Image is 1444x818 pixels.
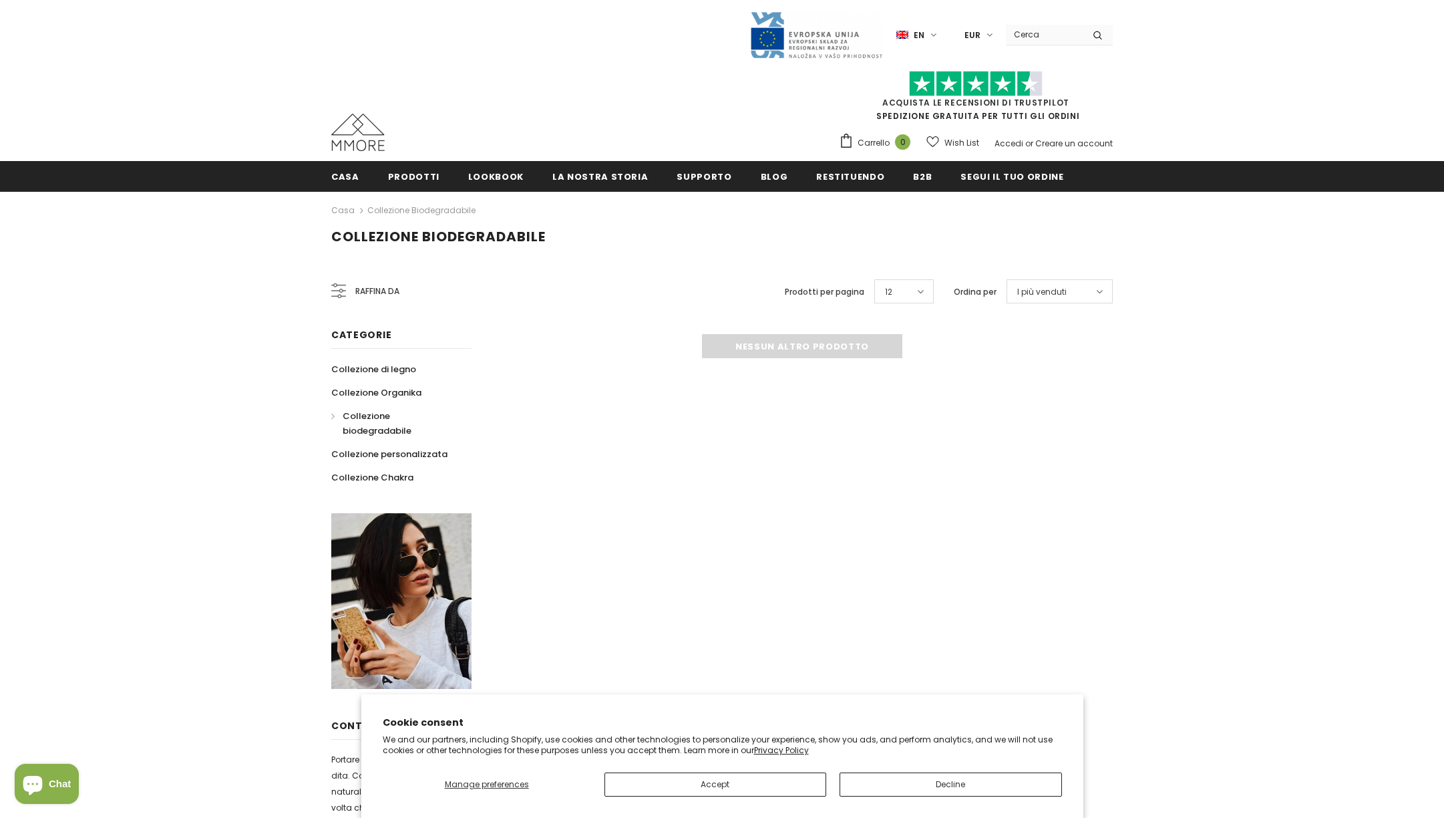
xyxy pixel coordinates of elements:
[331,442,447,466] a: Collezione personalizzata
[331,363,416,376] span: Collezione di legno
[926,131,979,154] a: Wish List
[468,161,524,191] a: Lookbook
[840,773,1061,797] button: Decline
[331,448,447,460] span: Collezione personalizzata
[839,133,917,153] a: Carrello 0
[749,29,883,40] a: Javni Razpis
[882,97,1069,108] a: Acquista le recensioni di TrustPilot
[749,11,883,59] img: Javni Razpis
[895,134,910,150] span: 0
[331,719,443,732] span: contempo uUna più
[445,779,529,790] span: Manage preferences
[331,114,385,151] img: Casi MMORE
[944,136,979,150] span: Wish List
[331,404,457,442] a: Collezione biodegradabile
[1006,25,1083,44] input: Search Site
[468,170,524,183] span: Lookbook
[1025,138,1033,149] span: or
[785,285,864,299] label: Prodotti per pagina
[11,764,83,807] inbox-online-store-chat: Shopify online store chat
[1035,138,1113,149] a: Creare un account
[331,202,355,219] a: Casa
[896,29,908,41] img: i-lang-1.png
[343,410,411,437] span: Collezione biodegradabile
[964,29,980,42] span: EUR
[909,71,1043,97] img: Fidati di Pilot Stars
[604,773,826,797] button: Accept
[885,285,892,299] span: 12
[331,161,359,191] a: Casa
[552,170,648,183] span: La nostra storia
[331,170,359,183] span: Casa
[913,170,932,183] span: B2B
[552,161,648,191] a: La nostra storia
[816,170,884,183] span: Restituendo
[677,170,731,183] span: supporto
[331,471,413,484] span: Collezione Chakra
[677,161,731,191] a: supporto
[383,734,1062,755] p: We and our partners, including Shopify, use cookies and other technologies to personalize your ex...
[761,170,788,183] span: Blog
[331,386,421,399] span: Collezione Organika
[331,227,546,246] span: Collezione biodegradabile
[954,285,997,299] label: Ordina per
[1017,285,1067,299] span: I più venduti
[388,170,439,183] span: Prodotti
[960,170,1063,183] span: Segui il tuo ordine
[331,358,416,381] a: Collezione di legno
[382,773,590,797] button: Manage preferences
[858,136,890,150] span: Carrello
[995,138,1023,149] a: Accedi
[761,161,788,191] a: Blog
[754,744,809,756] a: Privacy Policy
[388,161,439,191] a: Prodotti
[816,161,884,191] a: Restituendo
[367,204,476,216] a: Collezione biodegradabile
[913,161,932,191] a: B2B
[331,466,413,489] a: Collezione Chakra
[355,284,399,299] span: Raffina da
[960,161,1063,191] a: Segui il tuo ordine
[383,716,1062,730] h2: Cookie consent
[914,29,924,42] span: en
[331,381,421,404] a: Collezione Organika
[331,328,391,342] span: Categorie
[839,77,1113,122] span: SPEDIZIONE GRATUITA PER TUTTI GLI ORDINI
